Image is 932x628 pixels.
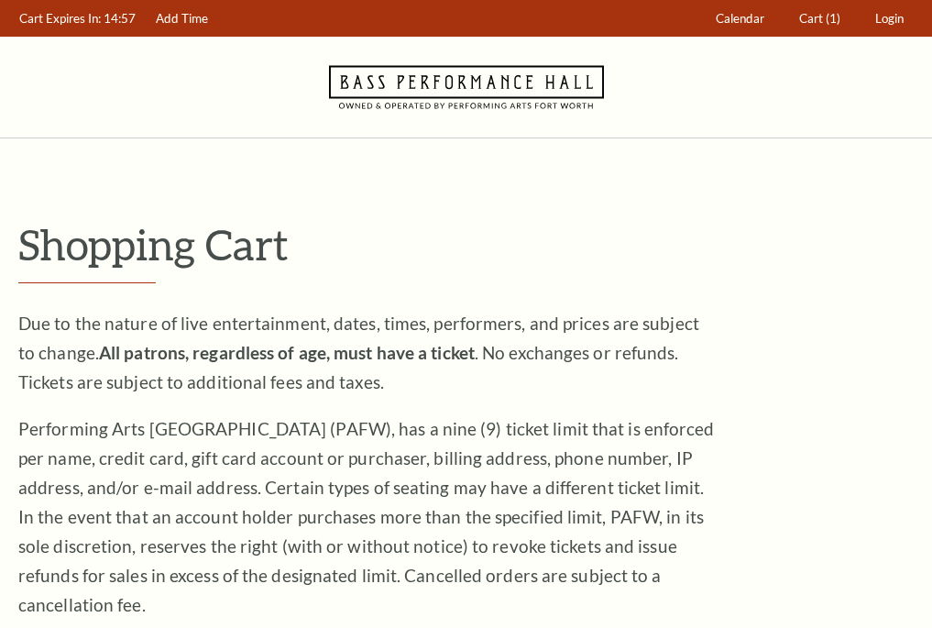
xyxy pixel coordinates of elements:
[716,11,764,26] span: Calendar
[19,11,101,26] span: Cart Expires In:
[104,11,136,26] span: 14:57
[799,11,823,26] span: Cart
[18,221,914,268] p: Shopping Cart
[707,1,773,37] a: Calendar
[875,11,904,26] span: Login
[99,342,475,363] strong: All patrons, regardless of age, must have a ticket
[148,1,217,37] a: Add Time
[18,414,715,620] p: Performing Arts [GEOGRAPHIC_DATA] (PAFW), has a nine (9) ticket limit that is enforced per name, ...
[867,1,913,37] a: Login
[18,313,699,392] span: Due to the nature of live entertainment, dates, times, performers, and prices are subject to chan...
[826,11,840,26] span: (1)
[791,1,850,37] a: Cart (1)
